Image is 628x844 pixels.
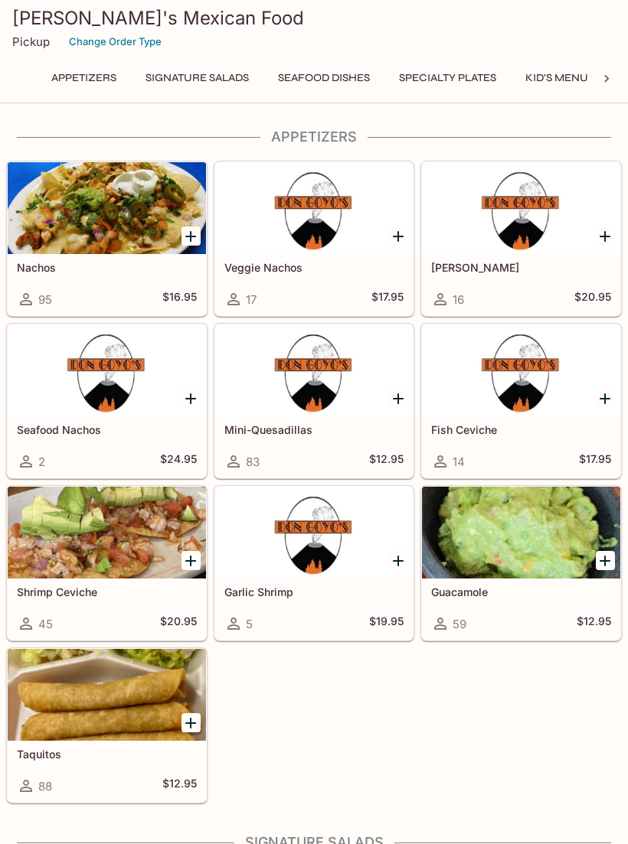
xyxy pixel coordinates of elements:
[215,487,414,578] div: Garlic Shrimp
[7,486,207,640] a: Shrimp Ceviche45$20.95
[8,162,206,254] div: Nachos
[431,585,611,598] h5: Guacamole
[431,423,611,436] h5: Fish Ceviche
[224,261,404,274] h5: Veggie Nachos
[431,261,611,274] h5: [PERSON_NAME]
[369,452,404,471] h5: $12.95
[577,614,611,633] h5: $12.95
[8,649,206,741] div: Taquitos
[7,648,207,803] a: Taquitos88$12.95
[391,67,505,89] button: Specialty Plates
[7,161,207,316] a: Nachos95$16.95
[422,324,620,416] div: Fish Ceviche
[579,452,611,471] h5: $17.95
[162,290,197,308] h5: $16.95
[214,486,414,640] a: Garlic Shrimp5$19.95
[214,324,414,478] a: Mini-Quesadillas83$12.95
[215,324,414,416] div: Mini-Quesadillas
[160,452,197,471] h5: $24.95
[422,487,620,578] div: Guacamole
[8,487,206,578] div: Shrimp Ceviche
[596,551,615,570] button: Add Guacamole
[215,162,414,254] div: Veggie Nachos
[388,389,407,408] button: Add Mini-Quesadillas
[17,261,197,274] h5: Nachos
[17,748,197,761] h5: Taquitos
[246,455,260,469] span: 83
[12,34,50,49] p: Pickup
[182,713,201,732] button: Add Taquitos
[371,290,404,308] h5: $17.95
[453,455,465,469] span: 14
[160,614,197,633] h5: $20.95
[214,161,414,316] a: Veggie Nachos17$17.95
[388,226,407,246] button: Add Veggie Nachos
[137,67,257,89] button: Signature Salads
[369,614,404,633] h5: $19.95
[38,455,45,469] span: 2
[12,6,616,30] h3: [PERSON_NAME]'s Mexican Food
[62,30,168,54] button: Change Order Type
[270,67,378,89] button: Seafood Dishes
[182,226,201,246] button: Add Nachos
[6,129,622,145] h4: Appetizers
[421,324,621,478] a: Fish Ceviche14$17.95
[421,486,621,640] a: Guacamole59$12.95
[162,777,197,795] h5: $12.95
[182,389,201,408] button: Add Seafood Nachos
[224,423,404,436] h5: Mini-Quesadillas
[7,324,207,478] a: Seafood Nachos2$24.95
[453,617,466,631] span: 59
[596,389,615,408] button: Add Fish Ceviche
[421,161,621,316] a: [PERSON_NAME]16$20.95
[17,585,197,598] h5: Shrimp Ceviche
[517,67,597,89] button: Kid's Menu
[574,290,611,308] h5: $20.95
[8,324,206,416] div: Seafood Nachos
[246,617,253,631] span: 5
[182,551,201,570] button: Add Shrimp Ceviche
[224,585,404,598] h5: Garlic Shrimp
[43,67,125,89] button: Appetizers
[453,292,464,307] span: 16
[38,292,52,307] span: 95
[246,292,257,307] span: 17
[38,617,53,631] span: 45
[38,779,52,793] span: 88
[17,423,197,436] h5: Seafood Nachos
[388,551,407,570] button: Add Garlic Shrimp
[422,162,620,254] div: Fajita Nachos
[596,226,615,246] button: Add Fajita Nachos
